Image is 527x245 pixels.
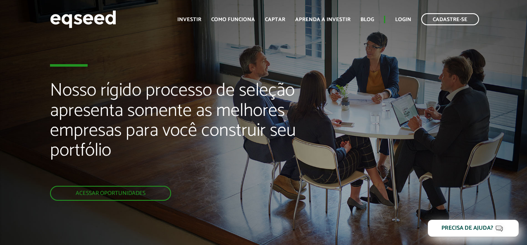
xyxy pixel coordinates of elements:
[295,17,351,22] a: Aprenda a investir
[50,8,116,30] img: EqSeed
[50,81,301,186] h2: Nosso rígido processo de seleção apresenta somente as melhores empresas para você construir seu p...
[360,17,374,22] a: Blog
[211,17,255,22] a: Como funciona
[421,13,479,25] a: Cadastre-se
[395,17,411,22] a: Login
[177,17,201,22] a: Investir
[265,17,285,22] a: Captar
[50,186,171,201] a: Acessar oportunidades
